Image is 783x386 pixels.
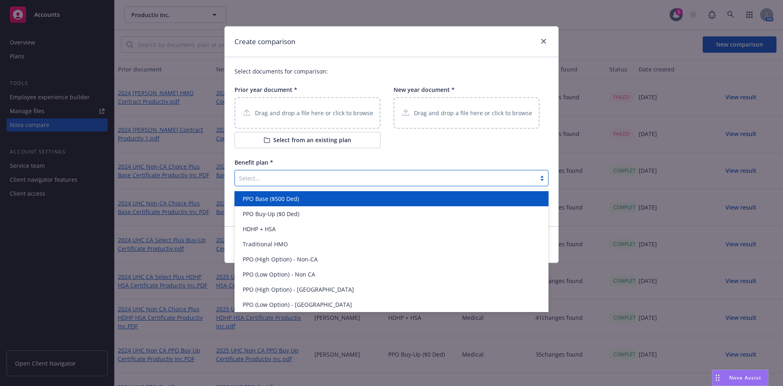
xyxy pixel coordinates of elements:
span: PPO (High Option) - [GEOGRAPHIC_DATA] [243,285,354,294]
span: PPO Base ($500 Ded) [243,194,299,203]
p: Select documents for comparison: [234,67,549,76]
span: PPO (High Option) - Non-CA [243,255,318,263]
span: PPO Buy-Up ($0 Ded) [243,210,299,218]
span: Traditional HMO [243,240,288,248]
span: Prior year document * [234,86,297,94]
span: New year document * [394,86,455,94]
span: Nova Assist [729,374,761,381]
div: Drag to move [712,370,723,386]
span: HDHP + HSA [243,225,276,233]
div: Drag and drop a file here or click to browse [394,97,540,129]
span: PPO (Low Option) - Non CA [243,270,315,279]
div: Drag and drop a file here or click to browse [234,97,380,129]
button: Nova Assist [712,370,768,386]
span: Benefit plan * [234,158,273,166]
span: PPO (Low Option) - [GEOGRAPHIC_DATA] [243,300,352,309]
p: Drag and drop a file here or click to browse [414,109,532,117]
button: Select from an existing plan [234,132,380,148]
h1: Create comparison [234,36,295,47]
p: Drag and drop a file here or click to browse [255,109,373,117]
a: close [539,36,549,46]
